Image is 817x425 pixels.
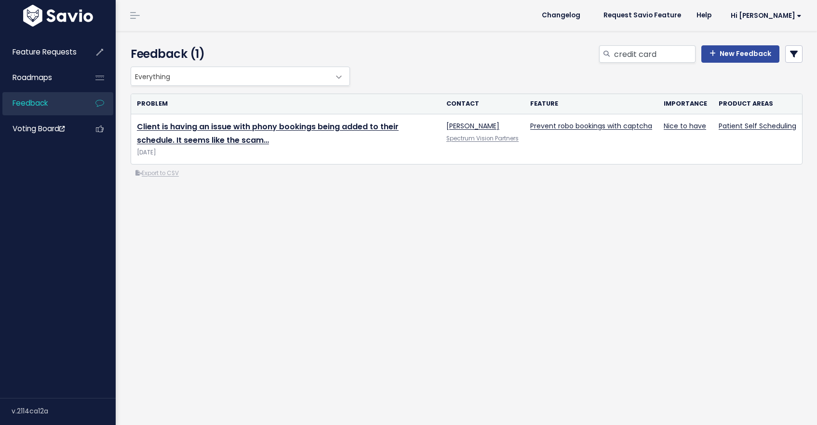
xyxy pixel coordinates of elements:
a: Feature Requests [2,41,80,63]
a: New Feedback [701,45,779,63]
th: Problem [131,94,441,114]
span: Roadmaps [13,72,52,82]
th: Importance [658,94,713,114]
input: Search feedback... [613,45,696,63]
a: Nice to have [664,121,706,131]
img: logo-white.9d6f32f41409.svg [21,5,95,27]
span: Voting Board [13,123,65,134]
div: v.2114ca12a [12,398,116,424]
span: Everything [131,67,350,86]
th: Feature [524,94,658,114]
a: Client is having an issue with phony bookings being added to their schedule. It seems like the scam… [137,121,399,146]
a: Spectrum Vision Partners [446,135,519,142]
span: Hi [PERSON_NAME] [731,12,802,19]
a: [PERSON_NAME] [446,121,499,131]
a: Hi [PERSON_NAME] [719,8,809,23]
th: Contact [441,94,524,114]
h4: Feedback (1) [131,45,345,63]
span: Changelog [542,12,580,19]
a: Export to CSV [135,169,179,177]
a: Feedback [2,92,80,114]
a: Patient Self Scheduling [719,121,796,131]
span: Everything [131,67,330,85]
a: Request Savio Feature [596,8,689,23]
a: Help [689,8,719,23]
a: Prevent robo bookings with captcha [530,121,652,131]
th: Product Areas [713,94,802,114]
div: [DATE] [137,148,435,158]
span: Feedback [13,98,48,108]
a: Roadmaps [2,67,80,89]
span: Feature Requests [13,47,77,57]
a: Voting Board [2,118,80,140]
